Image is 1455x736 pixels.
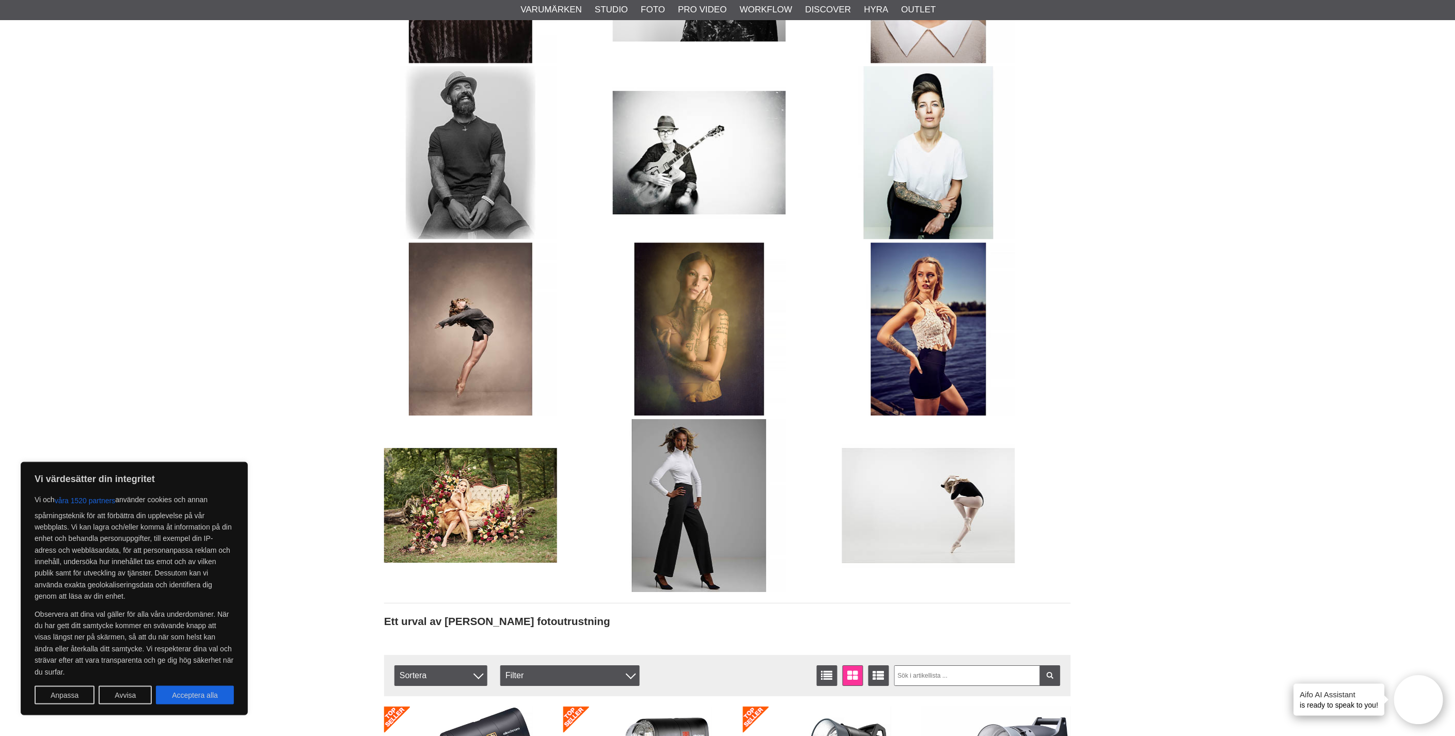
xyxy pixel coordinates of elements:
[678,3,726,17] a: Pro Video
[394,665,487,686] span: Sortera
[641,3,665,17] a: Foto
[99,686,152,705] button: Avvisa
[35,686,94,705] button: Anpassa
[842,243,1015,415] img: Fotograf John Hagby
[1040,665,1061,686] a: Filtrera
[384,66,557,239] img: Fotograf John Hagby
[894,665,1061,686] input: Sök i artikellista ...
[843,665,863,686] a: Fönstervisning
[817,665,837,686] a: Listvisning
[1294,684,1385,716] div: is ready to speak to you!
[156,686,234,705] button: Acceptera alla
[740,3,793,17] a: Workflow
[842,66,1015,239] img: Fotograf John Hagby
[35,491,234,602] p: Vi och använder cookies och annan spårningsteknik för att förbättra din upplevelse på vår webbpla...
[805,3,851,17] a: Discover
[384,614,1071,629] h2: Ett urval av [PERSON_NAME] fotoutrustning
[55,491,116,510] button: våra 1520 partners
[613,243,786,415] img: Fotograf John Hagby
[384,243,557,415] img: Fotograf John Hagby
[35,609,234,678] p: Observera att dina val gäller för alla våra underdomäner. När du har gett ditt samtycke kommer en...
[842,419,1015,592] img: Fotograf John Hagby
[595,3,628,17] a: Studio
[21,462,248,715] div: Vi värdesätter din integritet
[613,419,786,592] img: Fotograf John Hagby
[521,3,582,17] a: Varumärken
[384,419,557,592] img: Fotograf John Hagby
[868,665,889,686] a: Utökad listvisning
[902,3,936,17] a: Outlet
[613,66,786,239] img: Fotograf John Hagby
[500,665,640,686] div: Filter
[1300,689,1379,700] h4: Aifo AI Assistant
[35,473,234,485] p: Vi värdesätter din integritet
[864,3,889,17] a: Hyra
